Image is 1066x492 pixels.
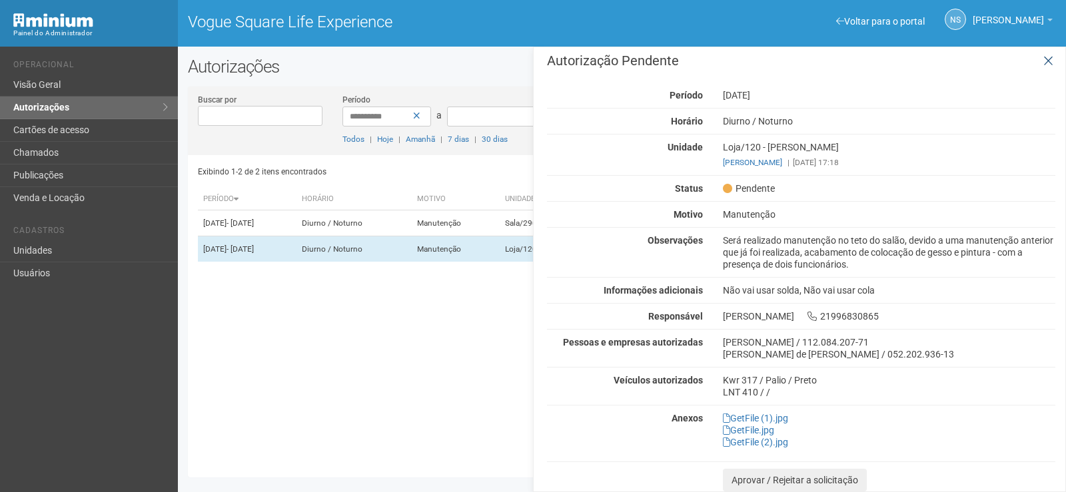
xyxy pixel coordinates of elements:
div: LNT 410 / / [723,386,1055,398]
th: Motivo [412,188,500,210]
th: Horário [296,188,412,210]
a: Todos [342,134,364,144]
strong: Status [675,183,703,194]
div: [DATE] [713,89,1065,101]
div: Loja/120 - [PERSON_NAME] [713,141,1065,168]
strong: Horário [671,116,703,126]
a: [PERSON_NAME] [723,158,782,167]
div: Manutenção [713,208,1065,220]
a: GetFile.jpg [723,425,774,435]
label: Período [342,94,370,106]
div: [PERSON_NAME] / 112.084.207-71 [723,336,1055,348]
strong: Responsável [648,311,703,322]
div: Não vai usar solda, Não vai usar cola [713,284,1065,296]
label: Buscar por [198,94,237,106]
div: Kwr 317 / Palio / Preto [723,374,1055,386]
h2: Autorizações [188,57,1056,77]
strong: Motivo [674,209,703,220]
span: Pendente [723,182,775,194]
div: [PERSON_NAME] 21996830865 [713,310,1065,322]
td: Manutenção [412,236,500,262]
a: Hoje [377,134,393,144]
td: Diurno / Noturno [296,210,412,236]
td: [DATE] [198,236,296,262]
th: Período [198,188,296,210]
strong: Veículos autorizados [614,375,703,385]
a: [PERSON_NAME] [973,17,1053,27]
li: Cadastros [13,226,168,240]
a: GetFile (2).jpg [723,437,788,447]
span: a [436,110,442,121]
div: [PERSON_NAME] de [PERSON_NAME] / 052.202.936-13 [723,348,1055,360]
th: Unidade [500,188,645,210]
td: Loja/120 [500,236,645,262]
a: NS [945,9,966,30]
img: Minium [13,13,93,27]
li: Operacional [13,60,168,74]
strong: Informações adicionais [604,285,703,296]
a: 7 dias [448,134,469,144]
span: | [370,134,372,144]
span: Nicolle Silva [973,2,1044,25]
a: 30 dias [482,134,508,144]
td: Sala/290 (ACADEMIA) [500,210,645,236]
strong: Unidade [668,142,703,152]
span: | [474,134,476,144]
span: | [440,134,442,144]
span: | [398,134,400,144]
strong: Anexos [672,413,703,423]
td: [DATE] [198,210,296,236]
div: Painel do Administrador [13,27,168,39]
a: Amanhã [406,134,435,144]
td: Manutenção [412,210,500,236]
a: GetFile (1).jpg [723,413,788,423]
strong: Período [670,90,703,101]
div: Diurno / Noturno [713,115,1065,127]
div: Exibindo 1-2 de 2 itens encontrados [198,162,618,182]
strong: Pessoas e empresas autorizadas [563,337,703,348]
div: [DATE] 17:18 [723,156,1055,168]
span: | [788,158,790,167]
strong: Observações [648,235,703,246]
div: Será realizado manutenção no teto do salão, devido a uma manutenção anterior que já foi realizada... [713,234,1065,270]
a: Voltar para o portal [836,16,925,27]
button: Aprovar / Rejeitar a solicitação [723,469,867,491]
td: Diurno / Noturno [296,236,412,262]
span: - [DATE] [227,218,254,228]
span: - [DATE] [227,244,254,254]
h1: Vogue Square Life Experience [188,13,612,31]
h3: Autorização Pendente [547,54,1055,67]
